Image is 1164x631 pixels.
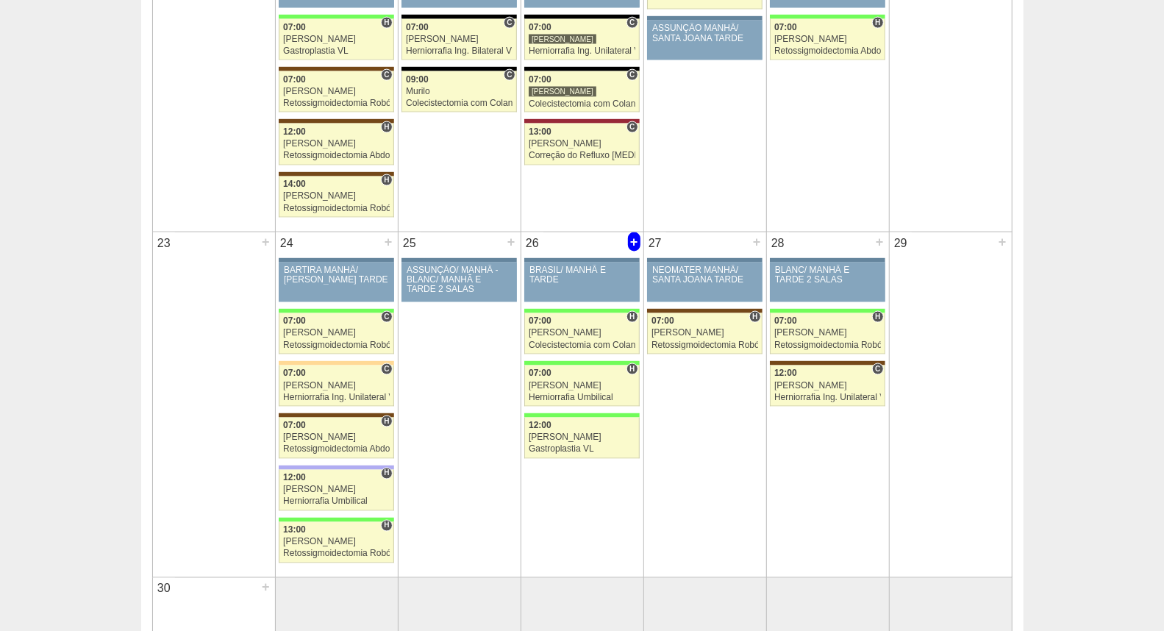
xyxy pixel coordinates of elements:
div: Key: Aviso [770,258,885,263]
span: Hospital [749,311,760,323]
div: Key: Brasil [770,15,885,19]
div: BRASIL/ MANHÃ E TARDE [529,265,635,285]
span: Consultório [504,17,515,29]
a: H 12:00 [PERSON_NAME] Herniorrafia Umbilical [279,470,393,511]
div: [PERSON_NAME] [774,381,881,391]
div: + [260,578,272,597]
a: H 07:00 [PERSON_NAME] Gastroplastia VL [279,19,393,60]
div: [PERSON_NAME] [774,35,881,44]
div: ASSUNÇÃO/ MANHÃ -BLANC/ MANHÃ E TARDE 2 SALAS [407,265,512,295]
a: H 07:00 [PERSON_NAME] Herniorrafia Umbilical [524,366,639,407]
div: + [260,232,272,252]
div: + [382,232,395,252]
div: [PERSON_NAME] [283,139,390,149]
div: 25 [399,232,421,254]
div: 23 [153,232,176,254]
div: Herniorrafia Umbilical [529,393,635,402]
div: Herniorrafia Ing. Bilateral VL [406,46,513,56]
span: 07:00 [406,22,429,32]
div: Key: Aviso [647,16,762,21]
span: Consultório [381,363,392,375]
div: Correção do Refluxo [MEDICAL_DATA] esofágico Robótico [529,151,635,160]
div: [PERSON_NAME] [406,35,513,44]
a: C 07:00 [PERSON_NAME] Herniorrafia Ing. Unilateral VL [524,19,639,60]
span: 12:00 [283,473,306,483]
span: Hospital [626,363,638,375]
div: Retossigmoidectomia Abdominal VL [774,46,881,56]
a: C 07:00 [PERSON_NAME] Herniorrafia Ing. Unilateral VL [279,366,393,407]
a: C 13:00 [PERSON_NAME] Correção do Refluxo [MEDICAL_DATA] esofágico Robótico [524,124,639,165]
div: [PERSON_NAME] [529,86,596,97]
a: C 07:00 [PERSON_NAME] Retossigmoidectomia Robótica [279,313,393,354]
div: Herniorrafia Ing. Unilateral VL [283,393,390,402]
div: Gastroplastia VL [529,445,635,454]
span: Consultório [872,363,883,375]
span: 07:00 [283,368,306,378]
div: + [874,232,886,252]
div: [PERSON_NAME] [529,34,596,45]
div: Retossigmoidectomia Robótica [651,341,758,350]
a: NEOMATER MANHÃ/ SANTA JOANA TARDE [647,263,762,302]
div: 28 [767,232,790,254]
span: 07:00 [283,420,306,430]
span: 07:00 [529,22,551,32]
div: Key: Aviso [401,258,516,263]
span: 07:00 [529,74,551,85]
a: C 09:00 Murilo Colecistectomia com Colangiografia VL [401,71,516,113]
span: Hospital [381,520,392,532]
a: BRASIL/ MANHÃ E TARDE [524,263,639,302]
div: 26 [521,232,544,254]
div: [PERSON_NAME] [651,328,758,338]
span: 07:00 [283,74,306,85]
span: 14:00 [283,179,306,189]
div: Key: Santa Joana [770,361,885,366]
span: Consultório [381,69,392,81]
div: Retossigmoidectomia Abdominal VL [283,445,390,454]
div: + [996,232,1009,252]
div: Key: Bartira [279,361,393,366]
span: Hospital [381,17,392,29]
div: NEOMATER MANHÃ/ SANTA JOANA TARDE [652,265,757,285]
span: Hospital [381,174,392,186]
span: 07:00 [774,22,797,32]
span: Consultório [504,69,515,81]
div: Key: Aviso [524,258,639,263]
div: Key: Santa Joana [279,413,393,418]
a: C 07:00 [PERSON_NAME] Colecistectomia com Colangiografia VL [524,71,639,113]
a: C 07:00 [PERSON_NAME] Herniorrafia Ing. Bilateral VL [401,19,516,60]
a: BLANC/ MANHÃ E TARDE 2 SALAS [770,263,885,302]
div: + [751,232,763,252]
a: 12:00 [PERSON_NAME] Gastroplastia VL [524,418,639,459]
div: Key: Brasil [770,309,885,313]
div: [PERSON_NAME] [283,191,390,201]
div: Key: Brasil [524,309,639,313]
div: Key: Aviso [647,258,762,263]
div: Key: Santa Joana [279,119,393,124]
div: [PERSON_NAME] [529,328,635,338]
a: H 07:00 [PERSON_NAME] Retossigmoidectomia Abdominal VL [279,418,393,459]
a: BARTIRA MANHÃ/ [PERSON_NAME] TARDE [279,263,393,302]
span: Consultório [381,311,392,323]
div: [PERSON_NAME] [529,139,635,149]
div: + [628,232,640,252]
a: H 14:00 [PERSON_NAME] Retossigmoidectomia Robótica [279,177,393,218]
div: Key: Blanc [524,67,639,71]
span: 07:00 [774,315,797,326]
div: [PERSON_NAME] [283,381,390,391]
a: C 12:00 [PERSON_NAME] Herniorrafia Ing. Unilateral VL [770,366,885,407]
div: Murilo [406,87,513,96]
span: 12:00 [283,126,306,137]
a: ASSUNÇÃO MANHÃ/ SANTA JOANA TARDE [647,21,762,60]
div: 27 [644,232,667,254]
span: Consultório [626,17,638,29]
div: Retossigmoidectomia Robótica [283,341,390,350]
div: Herniorrafia Umbilical [283,497,390,507]
span: 12:00 [529,420,551,430]
div: Retossigmoidectomia Robótica [283,99,390,108]
div: Retossigmoidectomia Abdominal VL [283,151,390,160]
div: 29 [890,232,913,254]
div: Key: Blanc [524,15,639,19]
span: Hospital [381,468,392,480]
div: [PERSON_NAME] [283,328,390,338]
span: Hospital [872,311,883,323]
